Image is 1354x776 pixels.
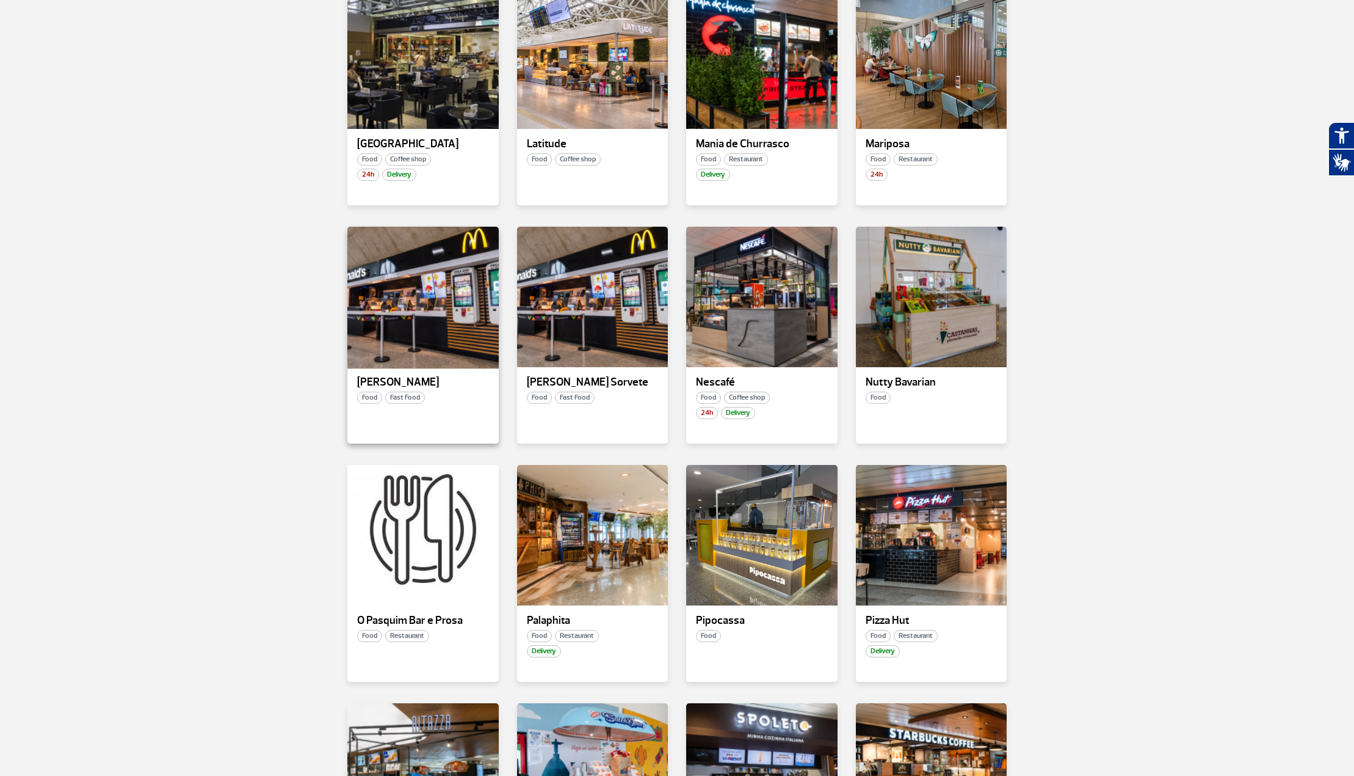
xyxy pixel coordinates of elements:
[357,153,382,166] span: Food
[696,630,721,642] span: Food
[696,392,721,404] span: Food
[696,615,828,627] p: Pipocassa
[357,138,489,150] p: [GEOGRAPHIC_DATA]
[866,615,997,627] p: Pizza Hut
[357,630,382,642] span: Food
[696,153,721,166] span: Food
[866,153,891,166] span: Food
[555,153,601,166] span: Coffee shop
[527,630,552,642] span: Food
[696,169,730,181] span: Delivery
[696,138,828,150] p: Mania de Churrasco
[382,169,416,181] span: Delivery
[866,645,900,657] span: Delivery
[527,376,659,389] p: [PERSON_NAME] Sorvete
[385,392,425,404] span: Fast Food
[866,169,888,181] span: 24h
[527,392,552,404] span: Food
[527,153,552,166] span: Food
[357,169,379,181] span: 24h
[724,153,768,166] span: Restaurant
[385,153,431,166] span: Coffee shop
[357,392,382,404] span: Food
[1328,149,1354,176] button: Abrir tradutor de língua de sinais.
[894,630,938,642] span: Restaurant
[1328,122,1354,176] div: Plugin de acessibilidade da Hand Talk.
[866,392,891,404] span: Food
[866,630,891,642] span: Food
[724,392,770,404] span: Coffee shop
[894,153,938,166] span: Restaurant
[696,407,718,419] span: 24h
[385,630,429,642] span: Restaurant
[357,615,489,627] p: O Pasquim Bar e Prosa
[721,407,755,419] span: Delivery
[696,376,828,389] p: Nescafé
[866,376,997,389] p: Nutty Bavarian
[527,615,659,627] p: Palaphita
[1328,122,1354,149] button: Abrir recursos assistivos.
[555,630,599,642] span: Restaurant
[357,376,489,389] p: [PERSON_NAME]
[527,645,561,657] span: Delivery
[866,138,997,150] p: Mariposa
[555,392,595,404] span: Fast Food
[527,138,659,150] p: Latitude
